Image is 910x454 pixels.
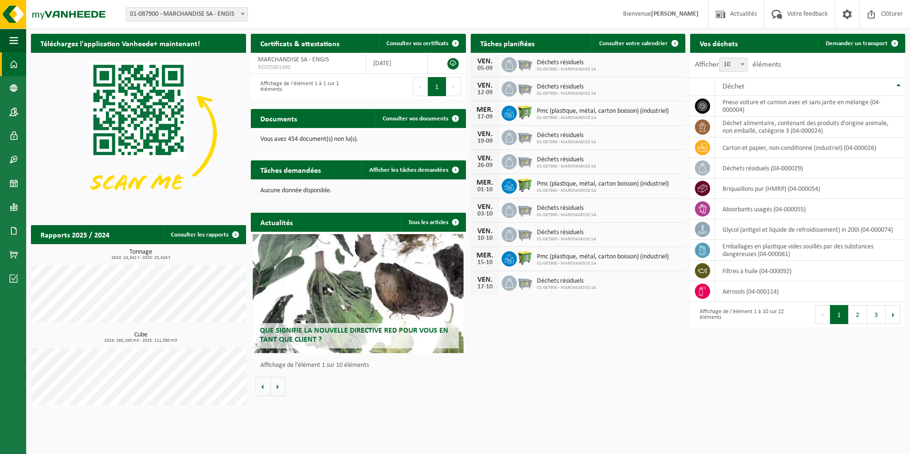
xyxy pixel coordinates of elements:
p: Aucune donnée disponible. [260,188,456,194]
span: Déchets résiduels [537,59,596,67]
span: 01-087900 - MARCHANDISE SA - ENGIS [126,7,248,21]
div: 12-09 [475,89,495,96]
span: Déchet [722,83,744,90]
a: Demander un transport [818,34,904,53]
span: 10 [719,58,748,72]
span: Que signifie la nouvelle directive RED pour vous en tant que client ? [260,327,448,344]
span: 01-087900 - MARCHANDISE SA [537,67,596,72]
img: WB-2500-GAL-GY-01 [517,80,533,96]
span: Pmc (plastique, métal, carton boisson) (industriel) [537,253,669,261]
td: absorbants usagés (04-000055) [715,199,905,219]
img: WB-0660-HPE-GN-50 [517,177,533,193]
h3: Cube [36,332,246,343]
div: MER. [475,106,495,114]
td: déchets résiduels (04-000029) [715,158,905,178]
a: Consulter vos documents [375,109,465,128]
h3: Tonnage [36,249,246,260]
div: Affichage de l'élément 1 à 10 sur 22 éléments [695,304,793,325]
span: Consulter vos certificats [386,40,448,47]
span: 01-087900 - MARCHANDISE SA [537,261,669,266]
span: 01-087900 - MARCHANDISE SA [537,188,669,194]
button: 1 [428,77,446,96]
td: déchet alimentaire, contenant des produits d'origine animale, non emballé, catégorie 3 (04-000024) [715,117,905,138]
td: briquaillons pur (HMRP) (04-000054) [715,178,905,199]
td: pneus voiture et camion avec et sans jante en mélange (04-000004) [715,96,905,117]
td: [DATE] [366,53,428,74]
div: 01-10 [475,187,495,193]
div: 26-09 [475,162,495,169]
a: Tous les articles [401,213,465,232]
a: Consulter vos certificats [379,34,465,53]
img: WB-0660-HPE-GN-50 [517,104,533,120]
span: Demander un transport [826,40,888,47]
img: Download de VHEPlus App [31,53,246,214]
td: carton et papier, non-conditionné (industriel) (04-000026) [715,138,905,158]
img: WB-2500-GAL-GY-01 [517,226,533,242]
div: MER. [475,252,495,259]
div: VEN. [475,276,495,284]
span: 01-087900 - MARCHANDISE SA - ENGIS [126,8,247,21]
td: emballages en plastique vides souillés par des substances dangereuses (04-000081) [715,240,905,261]
h2: Documents [251,109,307,128]
h2: Certificats & attestations [251,34,349,52]
h2: Tâches planifiées [471,34,544,52]
span: MARCHANDISE SA - ENGIS [258,56,329,63]
p: Vous avez 454 document(s) non lu(s). [260,136,456,143]
div: Affichage de l'élément 1 à 1 sur 1 éléments [256,76,354,97]
a: Que signifie la nouvelle directive RED pour vous en tant que client ? [253,234,464,353]
button: 2 [849,305,867,324]
span: Consulter votre calendrier [599,40,668,47]
div: VEN. [475,203,495,211]
span: Déchets résiduels [537,277,596,285]
div: 15-10 [475,259,495,266]
div: MER. [475,179,495,187]
button: Previous [413,77,428,96]
span: 2024: 160,160 m3 - 2025: 111,580 m3 [36,338,246,343]
div: VEN. [475,130,495,138]
span: Consulter vos documents [383,116,448,122]
div: 17-10 [475,284,495,290]
div: 03-10 [475,211,495,217]
strong: [PERSON_NAME] [651,10,699,18]
span: 01-087900 - MARCHANDISE SA [537,237,596,242]
span: 10 [720,58,747,71]
div: VEN. [475,155,495,162]
a: Consulter les rapports [163,225,245,244]
h2: Rapports 2025 / 2024 [31,225,119,244]
td: filtres à huile (04-000092) [715,261,905,281]
button: 1 [830,305,849,324]
span: RED25001490 [258,64,359,71]
button: Vorige [256,377,271,396]
td: aérosols (04-000114) [715,281,905,302]
label: Afficher éléments [695,61,781,69]
button: Previous [815,305,830,324]
td: glycol (antigel et liquide de refroidissement) in 200l (04-000074) [715,219,905,240]
div: VEN. [475,227,495,235]
div: 10-10 [475,235,495,242]
img: WB-2500-GAL-GY-01 [517,56,533,72]
img: WB-2500-GAL-GY-01 [517,153,533,169]
p: Affichage de l'élément 1 sur 10 éléments [260,362,461,369]
span: Déchets résiduels [537,132,596,139]
span: Déchets résiduels [537,83,596,91]
h2: Téléchargez l'application Vanheede+ maintenant! [31,34,209,52]
span: Pmc (plastique, métal, carton boisson) (industriel) [537,108,669,115]
div: VEN. [475,82,495,89]
div: 17-09 [475,114,495,120]
h2: Vos déchets [690,34,747,52]
span: 01-087900 - MARCHANDISE SA [537,164,596,169]
h2: Actualités [251,213,302,231]
img: WB-2500-GAL-GY-01 [517,128,533,145]
span: 01-087900 - MARCHANDISE SA [537,212,596,218]
h2: Tâches demandées [251,160,330,179]
a: Afficher les tâches demandées [362,160,465,179]
img: WB-2500-GAL-GY-01 [517,201,533,217]
img: WB-0660-HPE-GN-50 [517,250,533,266]
button: 3 [867,305,886,324]
span: 01-087900 - MARCHANDISE SA [537,115,669,121]
span: 01-087900 - MARCHANDISE SA [537,139,596,145]
span: Pmc (plastique, métal, carton boisson) (industriel) [537,180,669,188]
div: VEN. [475,58,495,65]
button: Volgende [271,377,286,396]
span: Déchets résiduels [537,229,596,237]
